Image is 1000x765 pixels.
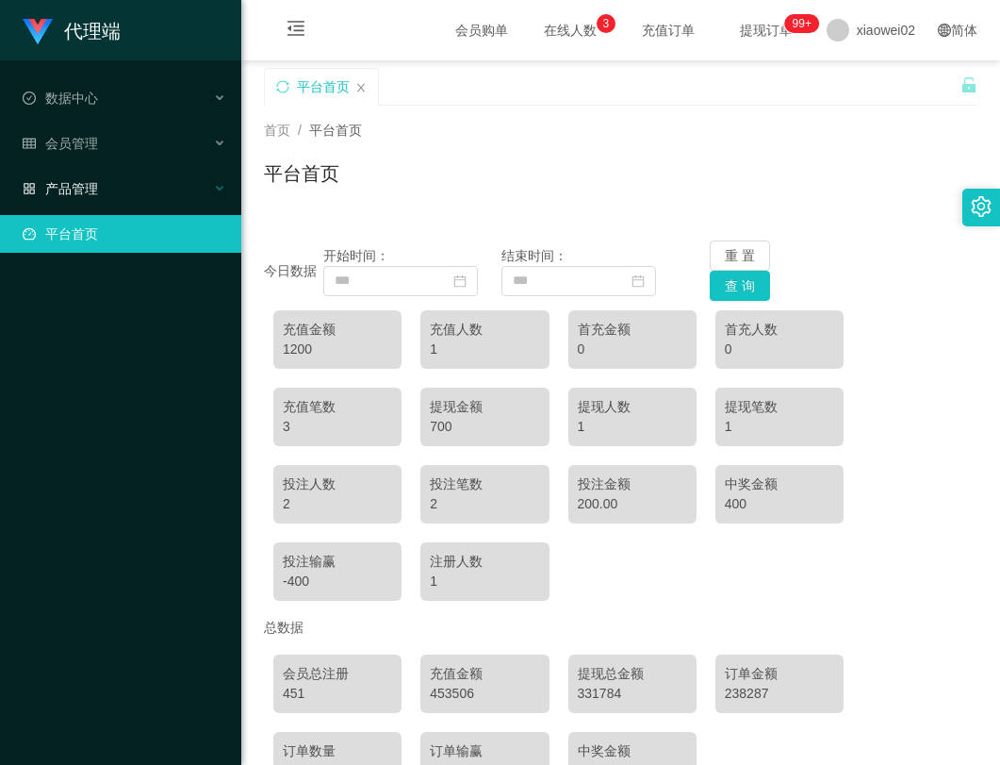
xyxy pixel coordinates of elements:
[578,397,687,417] div: 提现人数
[725,320,834,340] div: 首充人数
[578,320,687,340] div: 首充金额
[578,494,687,514] div: 200.00
[578,340,687,359] div: 0
[23,215,226,253] a: 图标: dashboard平台首页
[578,474,687,494] div: 投注金额
[453,274,467,288] i: 图标: calendar
[264,1,328,61] i: 图标: menu-fold
[283,320,392,340] div: 充值金额
[725,664,834,684] div: 订单金额
[309,123,362,138] span: 平台首页
[602,14,609,33] p: 3
[23,19,53,45] img: logo.9652507e.png
[501,248,567,263] span: 结束时间：
[64,1,121,61] h1: 代理端
[578,741,687,761] div: 中奖金额
[297,69,350,105] div: 平台首页
[276,80,289,93] i: 图标: sync
[23,136,98,151] span: 会员管理
[971,196,992,217] i: 图标: setting
[730,24,802,37] span: 提现订单
[430,340,539,359] div: 1
[785,14,819,33] sup: 1200
[283,741,392,761] div: 订单数量
[283,397,392,417] div: 充值笔数
[725,684,834,704] div: 238287
[264,261,323,281] div: 今日数据
[725,417,834,437] div: 1
[960,76,977,93] i: 图标: unlock
[283,572,392,591] div: -400
[264,123,290,138] span: 首页
[23,91,98,106] span: 数据中心
[430,474,539,494] div: 投注笔数
[710,271,770,301] button: 查 询
[938,24,951,37] i: 图标: global
[23,137,36,150] i: 图标: table
[430,494,539,514] div: 2
[578,664,687,684] div: 提现总金额
[632,24,704,37] span: 充值订单
[23,23,121,38] a: 代理端
[323,248,389,263] span: 开始时间：
[725,474,834,494] div: 中奖金额
[430,572,539,591] div: 1
[283,340,392,359] div: 1200
[283,474,392,494] div: 投注人数
[578,684,687,704] div: 331784
[430,417,539,437] div: 700
[283,664,392,684] div: 会员总注册
[355,82,367,93] i: 图标: close
[430,741,539,761] div: 订单输赢
[264,159,339,188] h1: 平台首页
[710,241,770,271] button: 重 置
[430,397,539,417] div: 提现金额
[23,91,36,105] i: 图标: check-circle-o
[283,494,392,514] div: 2
[298,123,302,138] span: /
[430,552,539,572] div: 注册人数
[430,684,539,704] div: 453506
[534,24,606,37] span: 在线人数
[264,610,977,645] div: 总数据
[430,664,539,684] div: 充值金额
[283,417,392,437] div: 3
[597,14,615,33] sup: 3
[631,274,645,288] i: 图标: calendar
[283,552,392,572] div: 投注输赢
[578,417,687,437] div: 1
[283,684,392,704] div: 451
[23,182,36,195] i: 图标: appstore-o
[725,494,834,514] div: 400
[725,340,834,359] div: 0
[725,397,834,417] div: 提现笔数
[430,320,539,340] div: 充值人数
[23,181,98,196] span: 产品管理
